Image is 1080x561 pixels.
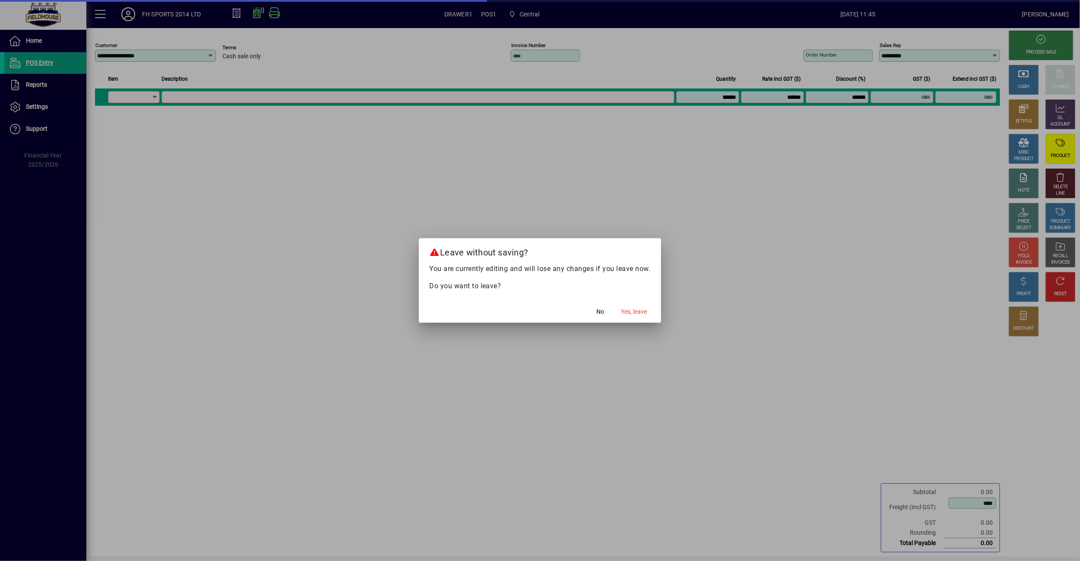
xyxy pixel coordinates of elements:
p: Do you want to leave? [429,281,651,291]
span: Yes, leave [621,307,647,316]
p: You are currently editing and will lose any changes if you leave now. [429,264,651,274]
h2: Leave without saving? [419,238,661,263]
button: Yes, leave [618,304,651,319]
span: No [597,307,605,316]
button: No [587,304,614,319]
